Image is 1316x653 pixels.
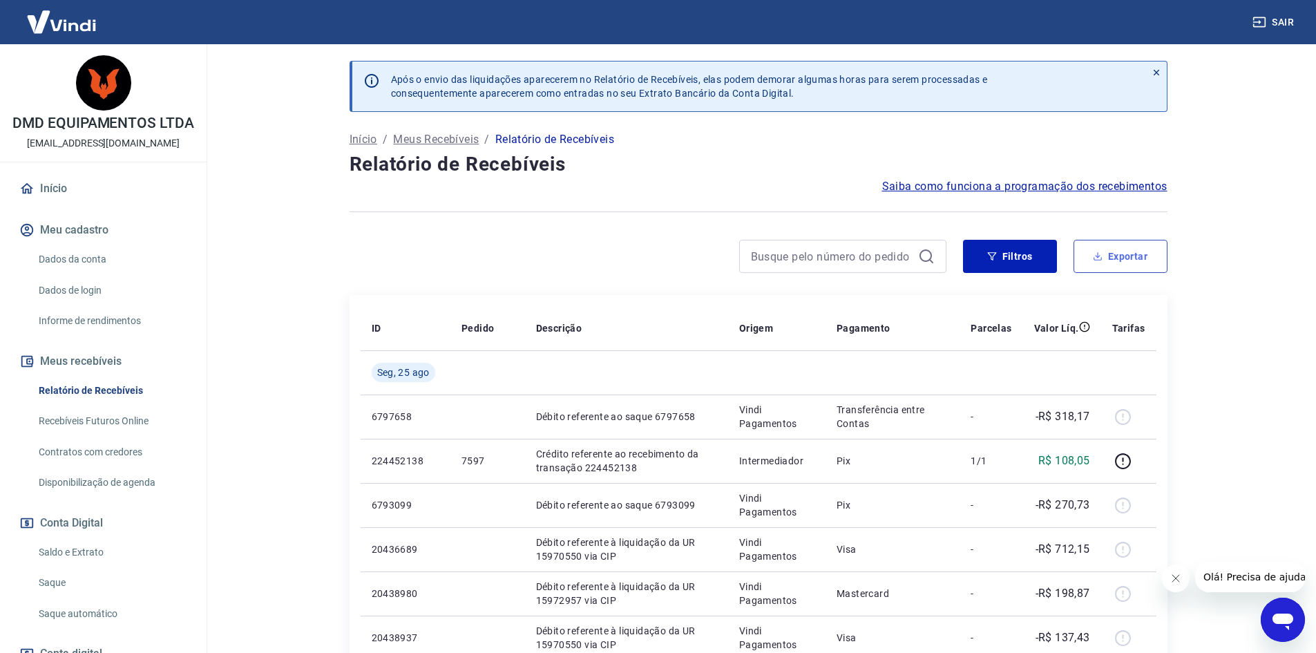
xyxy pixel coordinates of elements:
p: Intermediador [739,454,814,468]
p: Parcelas [971,321,1011,335]
a: Contratos com credores [33,438,190,466]
p: - [971,631,1011,645]
a: Saque [33,569,190,597]
p: 224452138 [372,454,439,468]
p: Débito referente à liquidação da UR 15970550 via CIP [536,624,717,652]
h4: Relatório de Recebíveis [350,151,1167,178]
a: Recebíveis Futuros Online [33,407,190,435]
button: Meus recebíveis [17,346,190,377]
button: Conta Digital [17,508,190,538]
a: Relatório de Recebíveis [33,377,190,405]
a: Dados de login [33,276,190,305]
a: Saldo e Extrato [33,538,190,567]
p: Valor Líq. [1034,321,1079,335]
p: Débito referente ao saque 6797658 [536,410,717,424]
p: Débito referente à liquidação da UR 15972957 via CIP [536,580,717,607]
a: Meus Recebíveis [393,131,479,148]
p: Vindi Pagamentos [739,536,814,563]
img: Vindi [17,1,106,43]
input: Busque pelo número do pedido [751,246,913,267]
button: Meu cadastro [17,215,190,245]
p: R$ 108,05 [1038,453,1090,469]
a: Saque automático [33,600,190,628]
a: Informe de rendimentos [33,307,190,335]
p: Origem [739,321,773,335]
button: Sair [1250,10,1299,35]
iframe: Fechar mensagem [1162,565,1190,592]
p: - [971,410,1011,424]
p: -R$ 137,43 [1036,630,1090,646]
p: Pix [837,454,948,468]
p: Pix [837,498,948,512]
p: Vindi Pagamentos [739,403,814,430]
p: Visa [837,631,948,645]
img: c05372d4-3466-474d-a193-cf8ef39b4877.jpeg [76,55,131,111]
p: Transferência entre Contas [837,403,948,430]
p: Débito referente ao saque 6793099 [536,498,717,512]
p: Relatório de Recebíveis [495,131,614,148]
p: - [971,498,1011,512]
p: Mastercard [837,587,948,600]
p: Pagamento [837,321,890,335]
iframe: Botão para abrir a janela de mensagens [1261,598,1305,642]
p: / [383,131,388,148]
span: Olá! Precisa de ajuda? [8,10,116,21]
p: Débito referente à liquidação da UR 15970550 via CIP [536,536,717,563]
p: -R$ 318,17 [1036,408,1090,425]
p: Tarifas [1112,321,1145,335]
a: Disponibilização de agenda [33,469,190,497]
p: / [484,131,489,148]
a: Saiba como funciona a programação dos recebimentos [882,178,1167,195]
button: Filtros [963,240,1057,273]
p: -R$ 270,73 [1036,497,1090,513]
p: 6797658 [372,410,439,424]
p: 20438937 [372,631,439,645]
p: -R$ 712,15 [1036,541,1090,558]
p: Visa [837,542,948,556]
p: Pedido [461,321,494,335]
p: 7597 [461,454,514,468]
p: Após o envio das liquidações aparecerem no Relatório de Recebíveis, elas podem demorar algumas ho... [391,73,988,100]
p: Descrição [536,321,582,335]
p: 20436689 [372,542,439,556]
a: Dados da conta [33,245,190,274]
a: Início [350,131,377,148]
iframe: Mensagem da empresa [1195,562,1305,592]
a: Início [17,173,190,204]
button: Exportar [1074,240,1167,273]
p: 1/1 [971,454,1011,468]
p: DMD EQUIPAMENTOS LTDA [12,116,194,131]
p: Vindi Pagamentos [739,580,814,607]
p: Vindi Pagamentos [739,491,814,519]
p: 20438980 [372,587,439,600]
p: - [971,587,1011,600]
p: ID [372,321,381,335]
p: 6793099 [372,498,439,512]
p: [EMAIL_ADDRESS][DOMAIN_NAME] [27,136,180,151]
span: Seg, 25 ago [377,366,430,379]
p: Vindi Pagamentos [739,624,814,652]
p: -R$ 198,87 [1036,585,1090,602]
p: Crédito referente ao recebimento da transação 224452138 [536,447,717,475]
p: - [971,542,1011,556]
